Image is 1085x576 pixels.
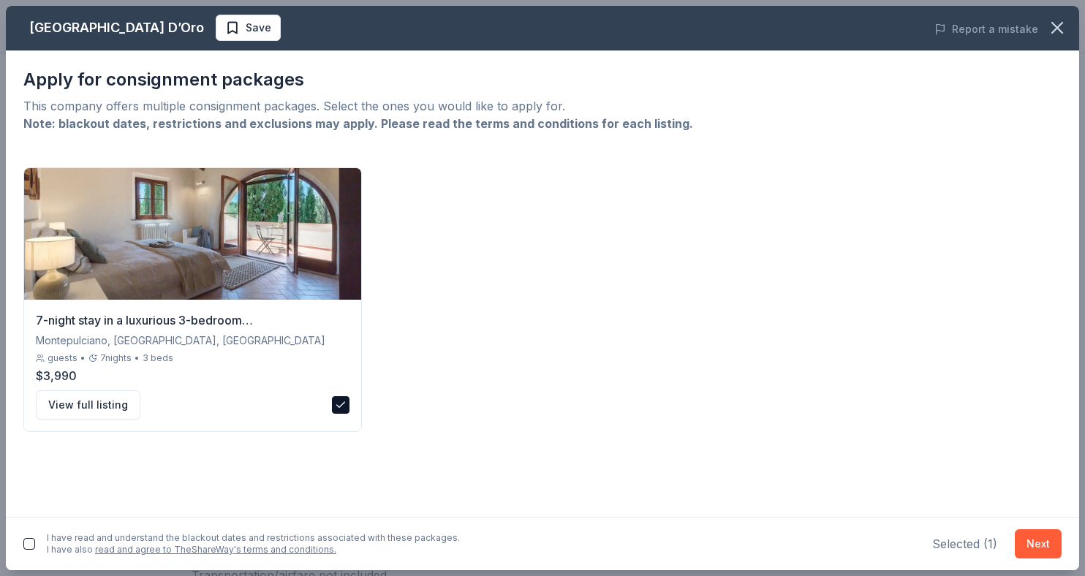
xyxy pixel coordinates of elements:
div: $3,990 [36,367,349,384]
button: View full listing [36,390,140,420]
a: read and agree to TheShareWay's terms and conditions. [95,544,336,555]
button: Report a mistake [934,20,1038,38]
div: 7-night stay in a luxurious 3-bedroom [GEOGRAPHIC_DATA] [36,311,349,329]
span: 7 nights [100,352,132,364]
div: • [135,352,140,364]
div: Selected ( 1 ) [932,535,997,553]
button: Next [1015,529,1062,558]
div: [GEOGRAPHIC_DATA] D’Oro [29,16,204,39]
div: I have read and understand the blackout dates and restrictions associated with these packages. I ... [47,532,460,556]
img: 7-night stay in a luxurious 3-bedroom Tuscan Villa [24,168,361,300]
button: Save [216,15,281,41]
div: This company offers multiple consignment packages. Select the ones you would like to apply for. [23,97,1062,115]
span: guests [48,352,77,364]
div: Apply for consignment packages [23,68,1062,91]
div: Note: blackout dates, restrictions and exclusions may apply. Please read the terms and conditions... [23,115,1062,132]
div: 3 beds [143,352,173,364]
div: • [80,352,86,364]
div: Montepulciano, [GEOGRAPHIC_DATA], [GEOGRAPHIC_DATA] [36,332,349,349]
span: Save [246,19,271,37]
